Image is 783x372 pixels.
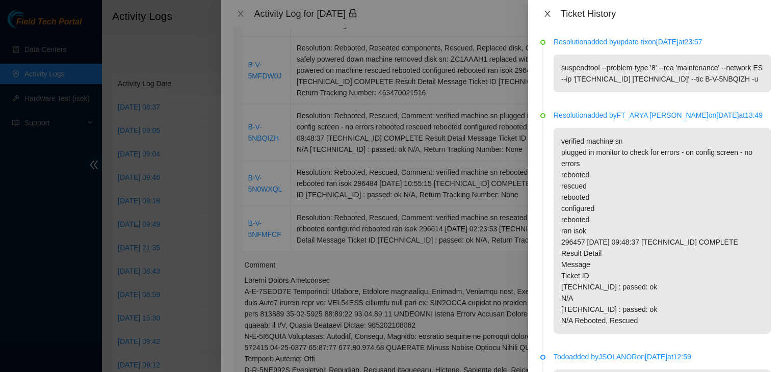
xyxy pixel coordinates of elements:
[554,351,771,362] p: Todo added by JSOLANOR on [DATE] at 12:59
[554,110,771,121] p: Resolution added by FT_ARYA [PERSON_NAME] on [DATE] at 13:49
[554,128,771,334] p: verified machine sn plugged in monitor to check for errors - on config screen - no errors reboote...
[543,10,552,18] span: close
[561,8,771,19] div: Ticket History
[540,9,555,19] button: Close
[554,36,771,47] p: Resolution added by update-tix on [DATE] at 23:57
[554,55,771,92] p: suspendtool --problem-type '8' --rea 'maintenance' --network ES --ip '[TECHNICAL_ID] [TECHNICAL_I...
